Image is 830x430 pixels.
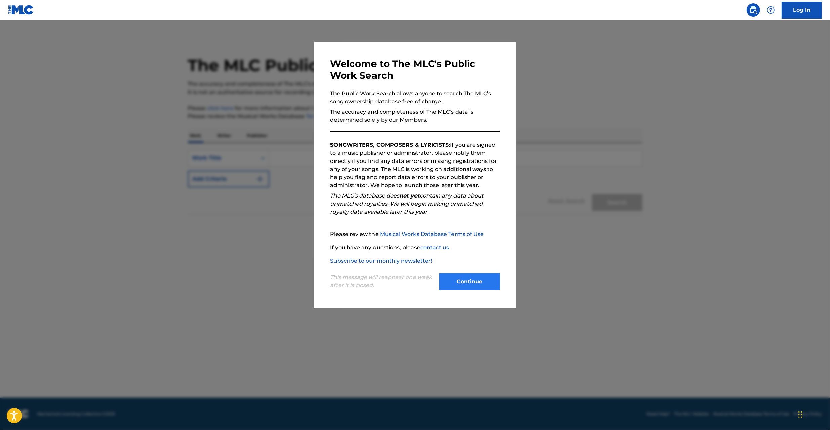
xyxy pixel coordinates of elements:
[330,192,484,215] em: The MLC’s database does contain any data about unmatched royalties. We will begin making unmatche...
[767,6,775,14] img: help
[400,192,420,199] strong: not yet
[421,244,449,251] a: contact us
[330,244,500,252] p: If you have any questions, please .
[330,230,500,238] p: Please review the
[764,3,778,17] div: Help
[796,398,830,430] iframe: Chat Widget
[330,258,432,264] a: Subscribe to our monthly newsletter!
[330,141,500,189] p: If you are signed to a music publisher or administrator, please notify them directly if you find ...
[330,142,450,148] strong: SONGWRITERS, COMPOSERS & LYRICISTS:
[749,6,757,14] img: search
[330,108,500,124] p: The accuracy and completeness of The MLC’s data is determined solely by our Members.
[330,273,435,289] p: This message will reappear one week after it is closed.
[439,273,500,290] button: Continue
[798,404,802,425] div: Drag
[330,58,500,81] h3: Welcome to The MLC's Public Work Search
[8,5,34,15] img: MLC Logo
[330,89,500,106] p: The Public Work Search allows anyone to search The MLC’s song ownership database free of charge.
[747,3,760,17] a: Public Search
[782,2,822,19] a: Log In
[380,231,484,237] a: Musical Works Database Terms of Use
